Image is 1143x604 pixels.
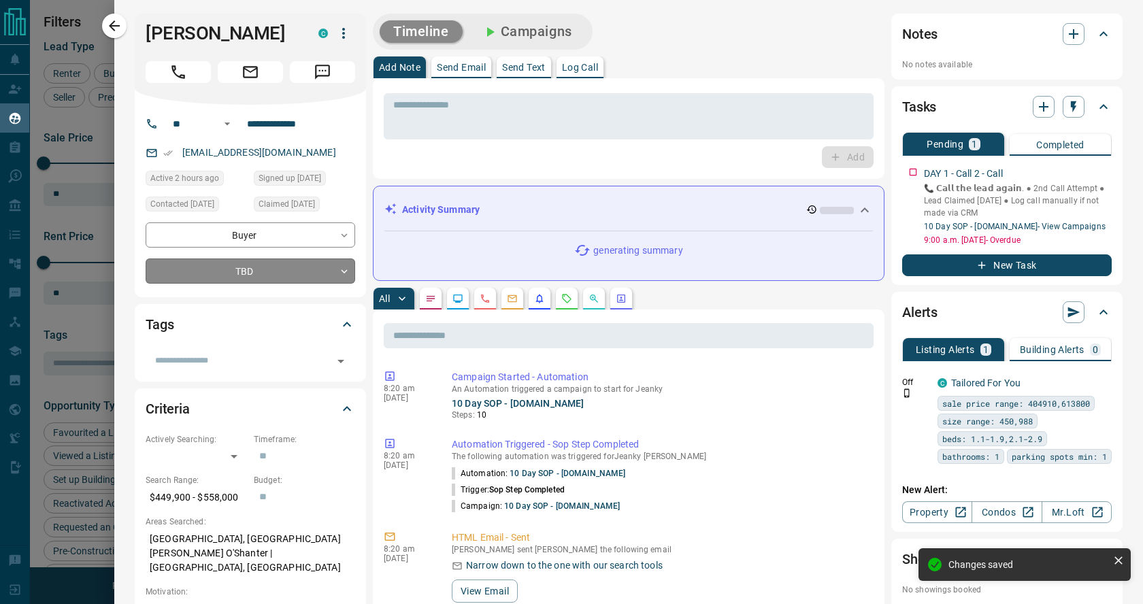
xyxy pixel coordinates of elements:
[902,548,960,570] h2: Showings
[254,171,355,190] div: Fri Sep 12 2025
[1042,501,1112,523] a: Mr.Loft
[182,147,336,158] a: [EMAIL_ADDRESS][DOMAIN_NAME]
[290,61,355,83] span: Message
[1036,140,1084,150] p: Completed
[146,433,247,446] p: Actively Searching:
[452,500,620,512] p: Campaign:
[902,18,1112,50] div: Notes
[384,393,431,403] p: [DATE]
[146,474,247,486] p: Search Range:
[452,531,868,545] p: HTML Email - Sent
[942,397,1090,410] span: sale price range: 404910,613800
[437,63,486,72] p: Send Email
[146,314,173,335] h2: Tags
[1093,345,1098,354] p: 0
[452,293,463,304] svg: Lead Browsing Activity
[489,485,565,494] span: Sop Step Completed
[452,467,625,480] p: Automation:
[218,61,283,83] span: Email
[379,63,420,72] p: Add Note
[146,197,247,216] div: Fri Sep 12 2025
[318,29,328,38] div: condos.ca
[254,433,355,446] p: Timeframe:
[452,452,868,461] p: The following automation was triggered for Jeanky [PERSON_NAME]
[924,182,1112,219] p: 📞 𝗖𝗮𝗹𝗹 𝘁𝗵𝗲 𝗹𝗲𝗮𝗱 𝗮𝗴𝗮𝗶𝗻. ● 2nd Call Attempt ● Lead Claimed [DATE] ‎● Log call manually if not made ...
[254,474,355,486] p: Budget:
[452,484,565,496] p: Trigger:
[379,294,390,303] p: All
[146,171,247,190] div: Mon Sep 15 2025
[916,345,975,354] p: Listing Alerts
[902,296,1112,329] div: Alerts
[504,501,620,511] a: 10 Day SOP - [DOMAIN_NAME]
[384,460,431,470] p: [DATE]
[510,469,625,478] a: 10 Day SOP - [DOMAIN_NAME]
[589,293,599,304] svg: Opportunities
[259,171,321,185] span: Signed up [DATE]
[384,197,873,222] div: Activity Summary
[146,486,247,509] p: $449,900 - $558,000
[972,139,977,149] p: 1
[534,293,545,304] svg: Listing Alerts
[452,384,868,394] p: An Automation triggered a campaign to start for Jeanky
[902,388,912,398] svg: Push Notification Only
[902,543,1112,575] div: Showings
[146,258,355,284] div: TBD
[902,483,1112,497] p: New Alert:
[384,451,431,460] p: 8:20 am
[924,222,1106,231] a: 10 Day SOP - [DOMAIN_NAME]- View Campaigns
[902,501,972,523] a: Property
[507,293,518,304] svg: Emails
[380,20,463,43] button: Timeline
[425,293,436,304] svg: Notes
[942,450,999,463] span: bathrooms: 1
[942,414,1033,428] span: size range: 450,988
[452,409,868,421] p: Steps:
[972,501,1042,523] a: Condos
[561,293,572,304] svg: Requests
[150,197,214,211] span: Contacted [DATE]
[477,410,486,420] span: 10
[468,20,586,43] button: Campaigns
[146,398,190,420] h2: Criteria
[562,63,598,72] p: Log Call
[502,63,546,72] p: Send Text
[163,148,173,158] svg: Email Verified
[983,345,989,354] p: 1
[593,244,682,258] p: generating summary
[1012,450,1107,463] span: parking spots min: 1
[259,197,315,211] span: Claimed [DATE]
[452,545,868,554] p: [PERSON_NAME] sent [PERSON_NAME] the following email
[902,96,936,118] h2: Tasks
[948,559,1108,570] div: Changes saved
[466,558,663,573] p: Narrow down to the one with our search tools
[951,377,1021,388] a: Tailored For You
[146,516,355,528] p: Areas Searched:
[254,197,355,216] div: Fri Sep 12 2025
[331,352,350,371] button: Open
[902,58,1112,71] p: No notes available
[452,370,868,384] p: Campaign Started - Automation
[146,22,298,44] h1: [PERSON_NAME]
[902,90,1112,123] div: Tasks
[146,528,355,579] p: [GEOGRAPHIC_DATA], [GEOGRAPHIC_DATA][PERSON_NAME] O'Shanter | [GEOGRAPHIC_DATA], [GEOGRAPHIC_DATA]
[924,234,1112,246] p: 9:00 a.m. [DATE] - Overdue
[616,293,627,304] svg: Agent Actions
[924,167,1003,181] p: DAY 1 - Call 2 - Call
[146,61,211,83] span: Call
[942,432,1042,446] span: beds: 1.1-1.9,2.1-2.9
[1020,345,1084,354] p: Building Alerts
[402,203,480,217] p: Activity Summary
[902,254,1112,276] button: New Task
[219,116,235,132] button: Open
[927,139,963,149] p: Pending
[150,171,219,185] span: Active 2 hours ago
[452,580,518,603] button: View Email
[146,586,355,598] p: Motivation:
[384,384,431,393] p: 8:20 am
[146,222,355,248] div: Buyer
[452,398,584,409] a: 10 Day SOP - [DOMAIN_NAME]
[384,554,431,563] p: [DATE]
[938,378,947,388] div: condos.ca
[452,437,868,452] p: Automation Triggered - Sop Step Completed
